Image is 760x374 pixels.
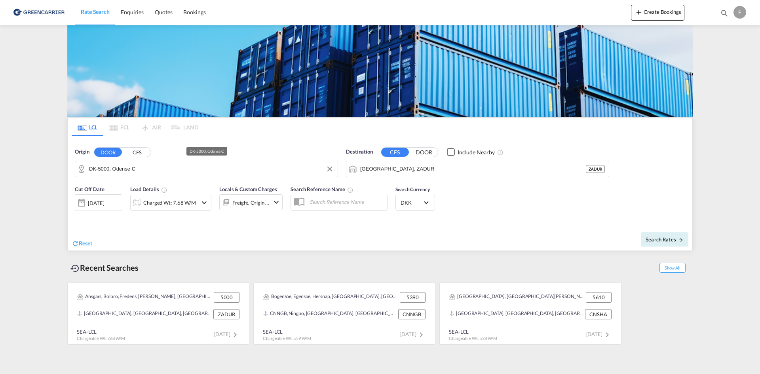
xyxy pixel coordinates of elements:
[449,328,497,335] div: SEA-LCL
[586,331,612,337] span: [DATE]
[232,197,270,208] div: Freight Origin Destination
[75,210,81,221] md-datepicker: Select
[183,9,205,15] span: Bookings
[602,330,612,340] md-icon: icon-chevron-right
[346,161,609,177] md-input-container: Durban, ZADUR
[497,149,503,156] md-icon: Unchecked: Ignores neighbouring ports when fetching rates.Checked : Includes neighbouring ports w...
[77,309,211,319] div: ZADUR, Durban, South Africa, Southern Africa, Africa
[77,292,212,302] div: Ansgars, Bolbro, Fredens, Hans Tausens, Korsloekke, Munkebjerg, Næsby, Odense C, Stige, Tarup, , ...
[324,163,336,175] button: Clear Input
[72,118,198,136] md-pagination-wrapper: Use the left and right arrow keys to navigate between tabs
[219,186,277,192] span: Locals & Custom Charges
[121,9,144,15] span: Enquiries
[398,309,426,319] div: CNNGB
[81,8,110,15] span: Rate Search
[347,187,353,193] md-icon: Your search will be saved by the below given name
[631,5,684,21] button: icon-plus 400-fgCreate Bookings
[646,236,684,243] span: Search Rates
[400,292,426,302] div: 5390
[67,25,693,117] img: GreenCarrierFCL_LCL.png
[72,239,92,248] div: icon-refreshReset
[400,331,426,337] span: [DATE]
[72,118,103,136] md-tab-item: LCL
[720,9,729,21] div: icon-magnify
[130,186,167,192] span: Load Details
[641,232,688,247] button: Search Ratesicon-arrow-right
[68,136,692,251] div: Origin DOOR CFS DK-5000, Odense CDestination CFS DOORCheckbox No Ink Unchecked: Ignores neighbour...
[214,292,239,302] div: 5000
[155,9,172,15] span: Quotes
[449,292,584,302] div: Aborg, Aborg Mark, Aborg Strand, Assens, Bækager, Bæring, Bågoe, Barl Tårup, Barloese, Barloese M...
[447,148,495,156] md-checkbox: Checkbox No Ink
[130,195,211,211] div: Charged Wt: 7.68 W/Micon-chevron-down
[263,336,311,341] span: Chargeable Wt. 5.59 W/M
[458,148,495,156] div: Include Nearby
[230,330,240,340] md-icon: icon-chevron-right
[400,197,431,208] md-select: Select Currency: kr DKKDenmark Krone
[263,309,396,319] div: CNNGB, Ningbo, ZJ, China, Greater China & Far East Asia, Asia Pacific
[449,309,583,319] div: CNSHA, Shanghai, SH, China, Greater China & Far East Asia, Asia Pacific
[67,259,142,277] div: Recent Searches
[306,196,387,208] input: Search Reference Name
[75,186,104,192] span: Cut Off Date
[94,148,122,157] button: DOOR
[123,148,151,157] button: CFS
[89,163,334,175] input: Search by Door
[213,309,239,319] div: ZADUR
[79,240,92,247] span: Reset
[410,148,438,157] button: DOOR
[449,336,497,341] span: Chargeable Wt. 5.28 W/M
[219,194,283,210] div: Freight Origin Destinationicon-chevron-down
[263,328,311,335] div: SEA-LCL
[634,7,644,17] md-icon: icon-plus 400-fg
[161,187,167,193] md-icon: Chargeable Weight
[439,282,621,345] recent-search-card: [GEOGRAPHIC_DATA], [GEOGRAPHIC_DATA][PERSON_NAME], [PERSON_NAME], [GEOGRAPHIC_DATA], [GEOGRAPHIC_...
[88,199,104,207] div: [DATE]
[70,264,80,273] md-icon: icon-backup-restore
[416,330,426,340] md-icon: icon-chevron-right
[586,165,605,173] div: ZADUR
[75,194,122,211] div: [DATE]
[659,263,686,273] span: Show All
[272,197,281,207] md-icon: icon-chevron-down
[263,292,398,302] div: Bogensoe, Egensoe, Hersnap, Langoe, Martofte, Nordskov, Snave, Stubberup, Viby, , 5390, Denmark, ...
[346,148,373,156] span: Destination
[395,186,430,192] span: Search Currency
[586,292,612,302] div: 5610
[77,336,125,341] span: Chargeable Wt. 7.68 W/M
[75,161,338,177] md-input-container: DK-5000, Odense C
[678,237,684,243] md-icon: icon-arrow-right
[143,197,196,208] div: Charged Wt: 7.68 W/M
[75,148,89,156] span: Origin
[12,4,65,21] img: b0b18ec08afe11efb1d4932555f5f09d.png
[720,9,729,17] md-icon: icon-magnify
[190,147,224,156] div: DK-5000, Odense C
[77,328,125,335] div: SEA-LCL
[401,199,423,206] span: DKK
[199,198,209,207] md-icon: icon-chevron-down
[585,309,612,319] div: CNSHA
[291,186,353,192] span: Search Reference Name
[72,240,79,247] md-icon: icon-refresh
[733,6,746,19] div: E
[214,331,240,337] span: [DATE]
[360,163,586,175] input: Search by Port
[381,148,409,157] button: CFS
[253,282,435,345] recent-search-card: Bogensoe, Egensoe, Hersnap, [GEOGRAPHIC_DATA], [GEOGRAPHIC_DATA], [GEOGRAPHIC_DATA], [GEOGRAPHIC_...
[67,282,249,345] recent-search-card: Ansgars, Bolbro, Fredens, [PERSON_NAME], [GEOGRAPHIC_DATA], [GEOGRAPHIC_DATA], [GEOGRAPHIC_DATA],...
